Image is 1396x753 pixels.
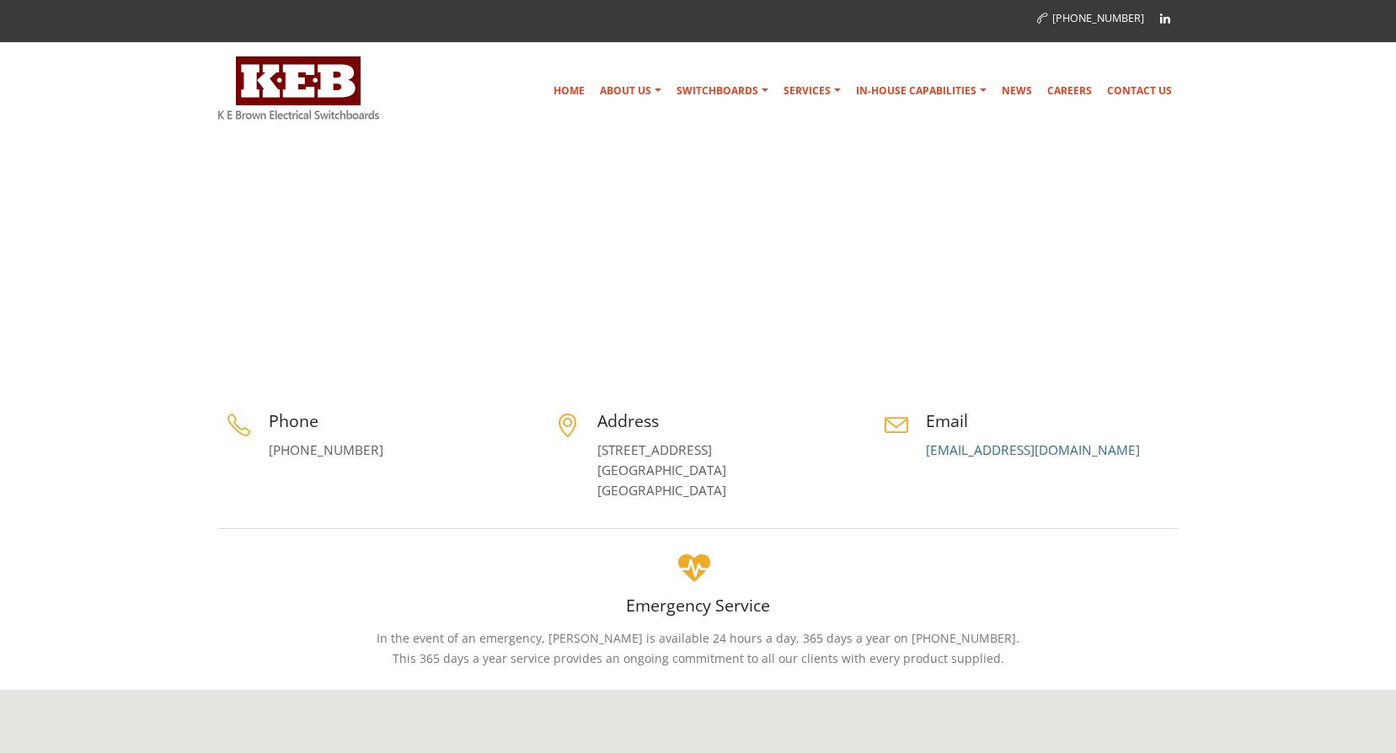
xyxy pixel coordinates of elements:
h1: Contact Us [218,284,343,332]
a: [PHONE_NUMBER] [269,441,383,459]
a: About Us [593,74,668,108]
a: Services [777,74,848,108]
a: Switchboards [670,74,775,108]
a: Home [1066,297,1096,311]
li: Contact Us [1099,294,1174,315]
h4: Address [597,409,850,432]
a: Careers [1040,74,1099,108]
a: [STREET_ADDRESS][GEOGRAPHIC_DATA][GEOGRAPHIC_DATA] [597,441,726,499]
img: K E Brown Electrical Switchboards [218,56,379,120]
h4: Email [926,409,1179,432]
h4: Emergency Service [218,594,1179,617]
a: Home [547,74,591,108]
a: [EMAIL_ADDRESS][DOMAIN_NAME] [926,441,1140,459]
a: News [995,74,1039,108]
p: In the event of an emergency, [PERSON_NAME] is available 24 hours a day, 365 days a year on [PHON... [218,628,1179,669]
a: In-house Capabilities [849,74,993,108]
a: Linkedin [1153,6,1178,31]
h4: Phone [269,409,521,432]
a: Contact Us [1100,74,1179,108]
a: [PHONE_NUMBER] [1037,11,1144,25]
